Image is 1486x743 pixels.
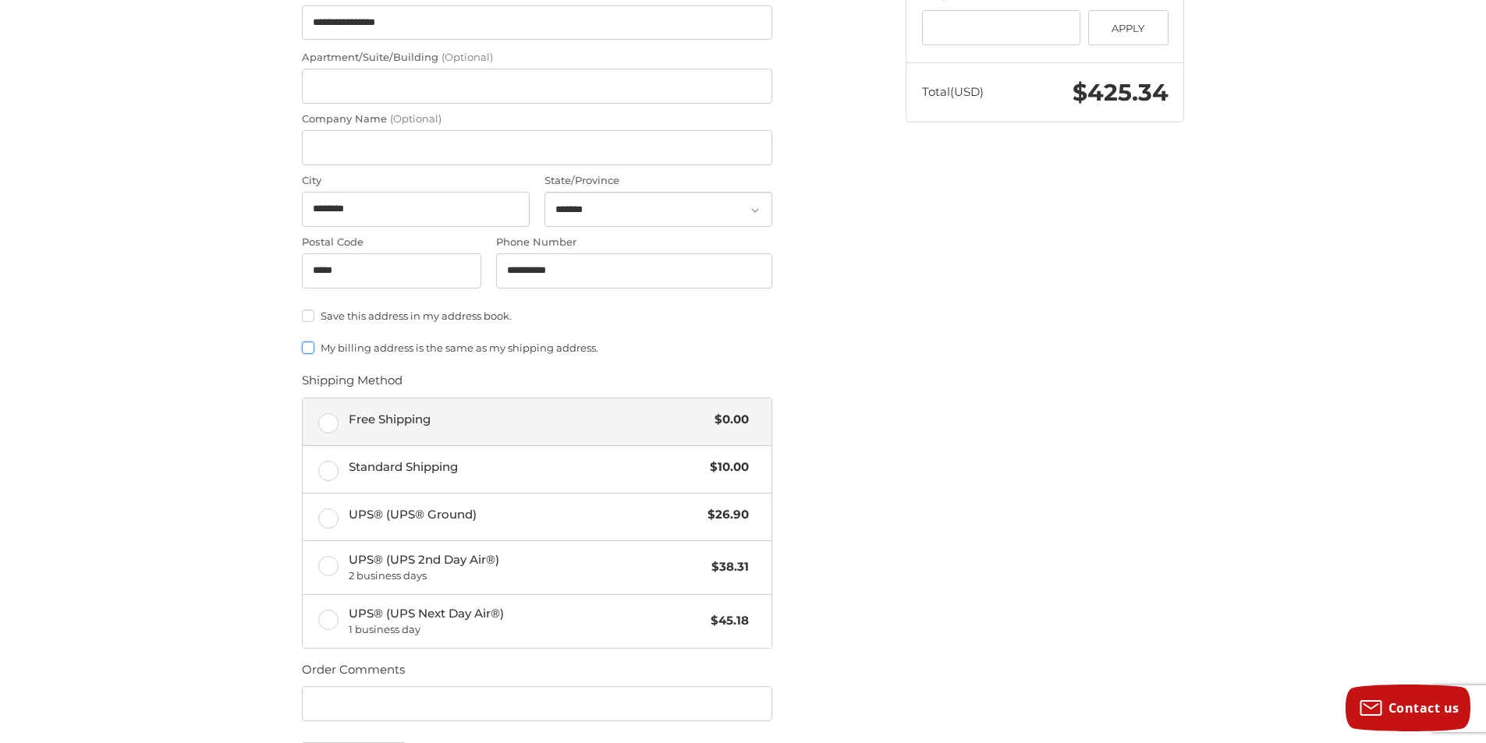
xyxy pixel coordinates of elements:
[390,112,442,125] small: (Optional)
[302,235,481,250] label: Postal Code
[707,411,749,429] span: $0.00
[1088,10,1169,45] button: Apply
[544,173,772,189] label: State/Province
[1388,699,1459,716] span: Contact us
[349,622,704,638] span: 1 business day
[302,111,772,127] label: Company Name
[349,506,700,524] span: UPS® (UPS® Ground)
[442,51,493,63] small: (Optional)
[704,558,749,576] span: $38.31
[922,10,1081,45] input: Gift Certificate or Coupon Code
[302,310,772,322] label: Save this address in my address book.
[302,341,772,354] label: My billing address is the same as my shipping address.
[302,661,405,686] legend: Order Comments
[700,506,749,524] span: $26.90
[496,235,772,250] label: Phone Number
[1073,78,1169,107] span: $425.34
[302,372,403,397] legend: Shipping Method
[349,605,704,638] span: UPS® (UPS Next Day Air®)
[302,50,772,65] label: Apartment/Suite/Building
[1346,685,1470,731] button: Contact us
[349,458,703,476] span: Standard Shipping
[702,458,749,476] span: $10.00
[349,568,704,584] span: 2 business days
[922,84,984,99] span: Total (USD)
[349,411,708,429] span: Free Shipping
[302,173,530,189] label: City
[349,551,704,584] span: UPS® (UPS 2nd Day Air®)
[703,612,749,630] span: $45.18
